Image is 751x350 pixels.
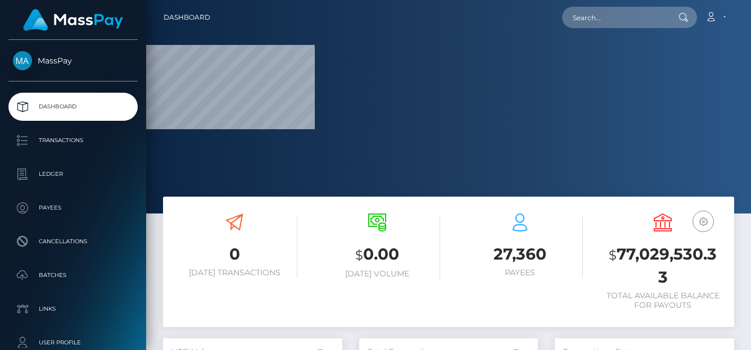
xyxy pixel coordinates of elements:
h6: Total Available Balance for Payouts [600,291,726,310]
a: Transactions [8,126,138,154]
input: Search... [562,7,668,28]
h6: Payees [457,268,583,278]
a: Batches [8,261,138,289]
p: Cancellations [13,233,133,250]
a: Links [8,295,138,323]
h6: [DATE] Volume [314,269,440,279]
span: MassPay [8,56,138,66]
h3: 77,029,530.33 [600,243,726,288]
a: Ledger [8,160,138,188]
h3: 0.00 [314,243,440,266]
a: Dashboard [8,93,138,121]
h3: 0 [171,243,297,265]
img: MassPay [13,51,32,70]
a: Payees [8,194,138,222]
p: Links [13,301,133,317]
img: MassPay Logo [23,9,123,31]
a: Dashboard [164,6,210,29]
p: Dashboard [13,98,133,115]
small: $ [609,247,617,263]
p: Payees [13,199,133,216]
h3: 27,360 [457,243,583,265]
h6: [DATE] Transactions [171,268,297,278]
small: $ [355,247,363,263]
p: Transactions [13,132,133,149]
p: Ledger [13,166,133,183]
p: Batches [13,267,133,284]
a: Cancellations [8,228,138,256]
